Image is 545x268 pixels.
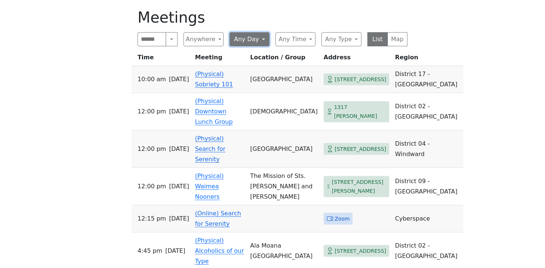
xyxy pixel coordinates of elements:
span: 10:00 AM [138,74,166,85]
a: (Physical) Search for Serenity [195,135,225,163]
button: Any Day [229,32,270,46]
h1: Meetings [138,9,407,26]
span: Zoom [335,214,350,224]
span: [STREET_ADDRESS] [335,247,386,256]
button: Search [166,32,178,46]
td: District 04 - Windward [392,130,463,168]
input: Search [138,32,166,46]
td: The Mission of Sts. [PERSON_NAME] and [PERSON_NAME] [247,168,321,205]
span: [DATE] [169,106,189,117]
a: (Physical) Waimea Nooners [195,172,224,200]
td: [DEMOGRAPHIC_DATA] [247,93,321,130]
span: 12:15 PM [138,214,166,224]
th: Meeting [192,52,247,66]
span: [STREET_ADDRESS] [335,75,386,84]
a: (Physical) Downtown Lunch Group [195,97,233,125]
span: 12:00 PM [138,106,166,117]
th: Region [392,52,463,66]
button: Anywhere [184,32,224,46]
td: District 09 - [GEOGRAPHIC_DATA] [392,168,463,205]
th: Time [132,52,192,66]
td: District 02 - [GEOGRAPHIC_DATA] [392,93,463,130]
span: 1317 [PERSON_NAME] [334,103,386,121]
a: (Physical) Sobriety 101 [195,70,233,88]
td: [GEOGRAPHIC_DATA] [247,130,321,168]
span: 4:45 PM [138,246,162,256]
span: [DATE] [169,74,189,85]
th: Address [321,52,392,66]
span: [DATE] [169,181,189,192]
td: Cyberspace [392,205,463,232]
span: 12:00 PM [138,144,166,154]
button: Any Time [275,32,316,46]
th: Location / Group [247,52,321,66]
button: Map [387,32,408,46]
a: (Physical) Alcoholics of our Type [195,237,244,265]
a: (Online) Search for Serenity [195,210,241,227]
span: [DATE] [169,144,189,154]
td: [GEOGRAPHIC_DATA] [247,66,321,93]
span: 12:00 PM [138,181,166,192]
span: [STREET_ADDRESS] [335,145,386,154]
span: [STREET_ADDRESS][PERSON_NAME] [332,178,386,196]
button: Any Type [321,32,361,46]
td: District 17 - [GEOGRAPHIC_DATA] [392,66,463,93]
span: [DATE] [165,246,185,256]
button: List [367,32,388,46]
span: [DATE] [169,214,189,224]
